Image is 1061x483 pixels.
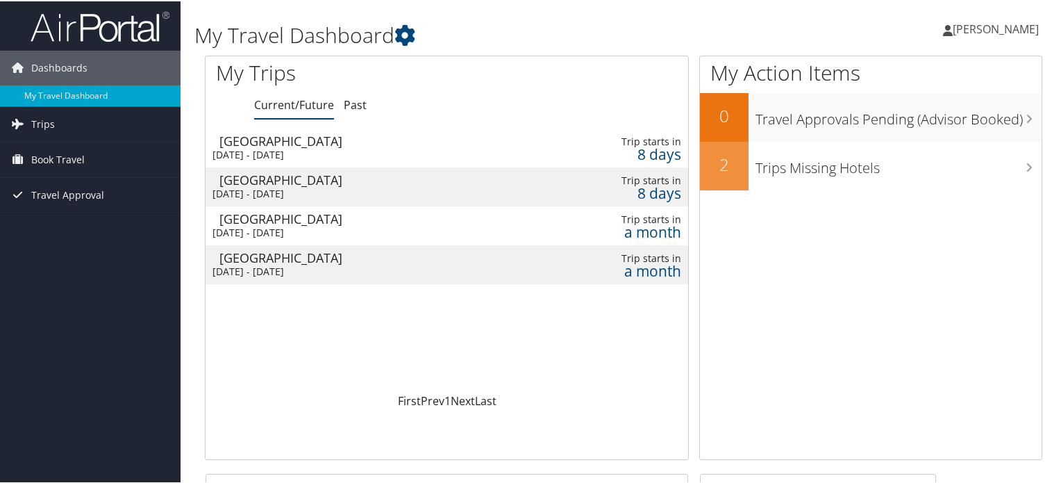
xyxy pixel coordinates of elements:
[212,264,518,277] div: [DATE] - [DATE]
[421,392,444,407] a: Prev
[700,57,1042,86] h1: My Action Items
[212,186,518,199] div: [DATE] - [DATE]
[755,150,1042,177] h3: Trips Missing Hotels
[576,173,681,186] div: Trip starts in
[219,211,525,224] div: [GEOGRAPHIC_DATA]
[31,106,55,140] span: Trips
[219,172,525,185] div: [GEOGRAPHIC_DATA]
[576,263,681,276] div: a month
[943,7,1053,49] a: [PERSON_NAME]
[451,392,475,407] a: Next
[219,250,525,263] div: [GEOGRAPHIC_DATA]
[254,96,334,111] a: Current/Future
[576,134,681,147] div: Trip starts in
[216,57,477,86] h1: My Trips
[31,49,87,84] span: Dashboards
[700,92,1042,140] a: 0Travel Approvals Pending (Advisor Booked)
[219,133,525,146] div: [GEOGRAPHIC_DATA]
[953,20,1039,35] span: [PERSON_NAME]
[475,392,496,407] a: Last
[212,147,518,160] div: [DATE] - [DATE]
[700,140,1042,189] a: 2Trips Missing Hotels
[31,9,169,42] img: airportal-logo.png
[576,224,681,237] div: a month
[576,186,681,198] div: 8 days
[576,147,681,159] div: 8 days
[344,96,367,111] a: Past
[576,251,681,263] div: Trip starts in
[194,19,767,49] h1: My Travel Dashboard
[576,212,681,224] div: Trip starts in
[212,225,518,238] div: [DATE] - [DATE]
[700,152,749,175] h2: 2
[755,101,1042,128] h3: Travel Approvals Pending (Advisor Booked)
[31,177,104,211] span: Travel Approval
[31,141,85,176] span: Book Travel
[444,392,451,407] a: 1
[398,392,421,407] a: First
[700,103,749,126] h2: 0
